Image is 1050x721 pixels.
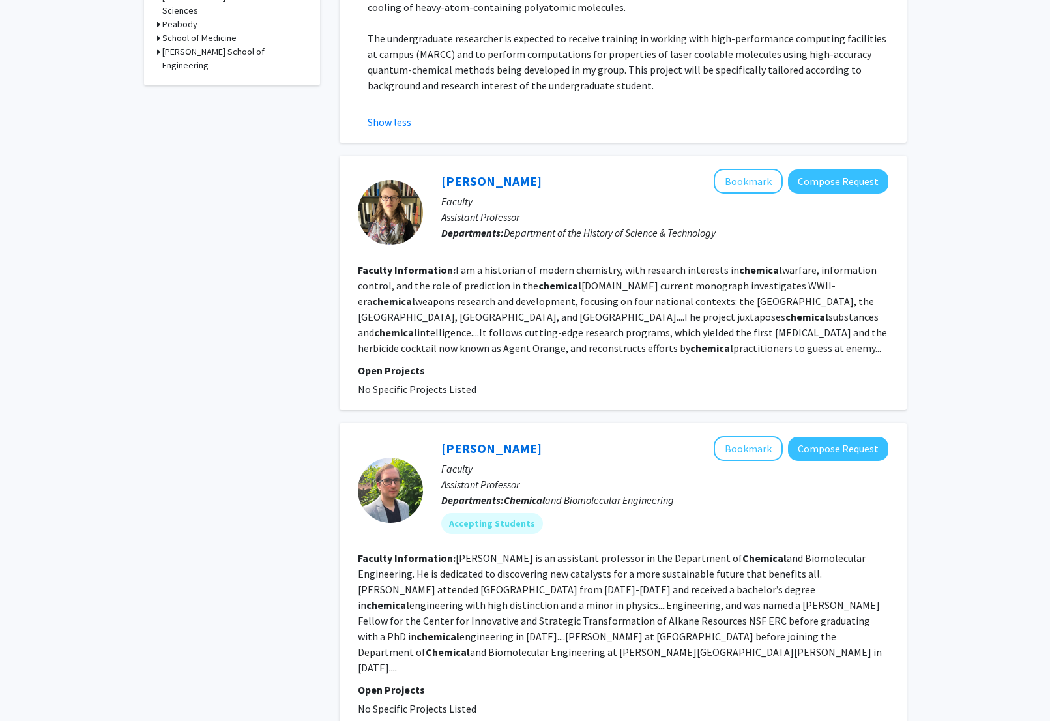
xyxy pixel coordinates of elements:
span: No Specific Projects Listed [358,383,476,396]
p: Faculty [441,461,888,477]
b: Departments: [441,226,504,239]
span: and Biomolecular Engineering [504,493,674,507]
button: Compose Request to Brandon Bukowski [788,437,888,461]
b: chemical [374,326,417,339]
p: Open Projects [358,362,888,378]
b: Faculty Information: [358,263,456,276]
b: chemical [538,279,581,292]
p: Faculty [441,194,888,209]
b: chemical [366,598,409,611]
button: Add Brandon Bukowski to Bookmarks [714,436,783,461]
b: chemical [372,295,415,308]
span: No Specific Projects Listed [358,702,476,715]
b: Chemical [742,552,787,565]
mat-chip: Accepting Students [441,513,543,534]
iframe: Chat [10,662,55,711]
p: The undergraduate researcher is expected to receive training in working with high-performance com... [368,31,888,93]
p: Open Projects [358,682,888,698]
b: chemical [416,630,459,643]
fg-read-more: [PERSON_NAME] is an assistant professor in the Department of and Biomolecular Engineering. He is ... [358,552,882,674]
b: chemical [690,342,733,355]
h3: [PERSON_NAME] School of Engineering [162,45,307,72]
a: [PERSON_NAME] [441,440,542,456]
b: chemical [739,263,782,276]
span: Department of the History of Science & Technology [504,226,716,239]
b: chemical [785,310,828,323]
p: Assistant Professor [441,209,888,225]
a: [PERSON_NAME] [441,173,542,189]
h3: School of Medicine [162,31,237,45]
h3: Peabody [162,18,197,31]
button: Compose Request to Alison McManus [788,169,888,194]
b: Departments: [441,493,504,507]
button: Add Alison McManus to Bookmarks [714,169,783,194]
b: Faculty Information: [358,552,456,565]
b: Chemical [504,493,545,507]
p: Assistant Professor [441,477,888,492]
fg-read-more: I am a historian of modern chemistry, with research interests in warfare, information control, an... [358,263,887,355]
b: Chemical [426,645,470,658]
button: Show less [368,114,411,130]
